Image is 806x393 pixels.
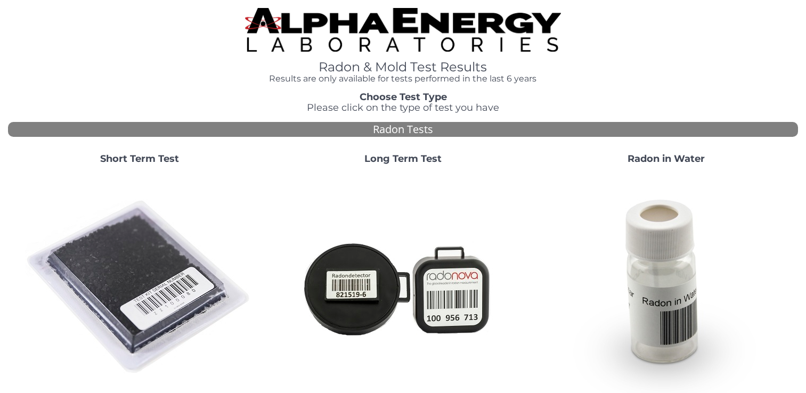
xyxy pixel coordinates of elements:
strong: Choose Test Type [360,91,447,103]
strong: Short Term Test [100,153,179,165]
strong: Radon in Water [628,153,705,165]
h1: Radon & Mold Test Results [245,60,561,74]
span: Please click on the type of test you have [307,102,499,113]
img: TightCrop.jpg [245,8,561,52]
strong: Long Term Test [364,153,442,165]
h4: Results are only available for tests performed in the last 6 years [245,74,561,84]
div: Radon Tests [8,122,798,137]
